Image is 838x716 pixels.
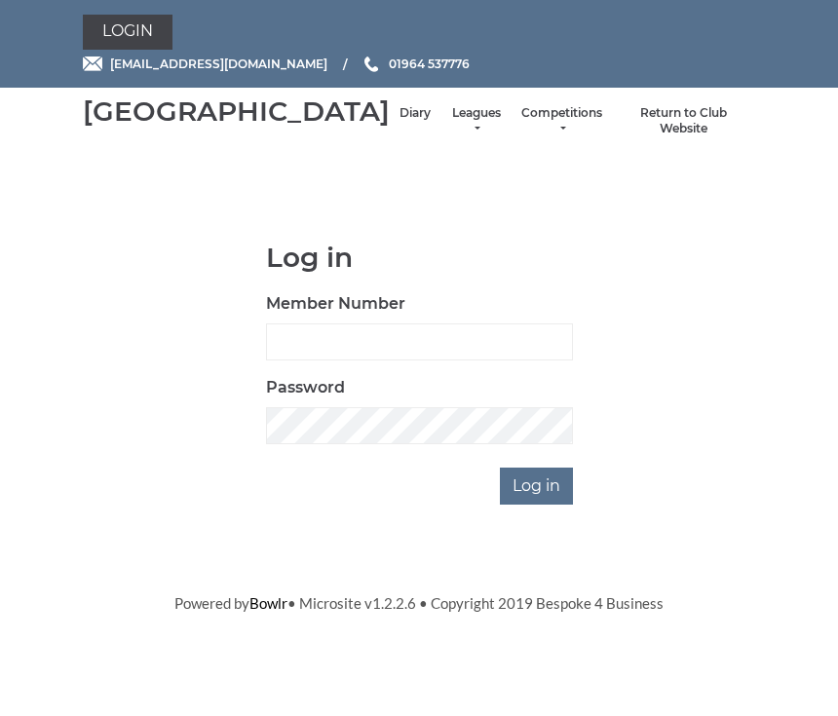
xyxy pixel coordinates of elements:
a: Phone us 01964 537776 [362,55,470,73]
div: [GEOGRAPHIC_DATA] [83,96,390,127]
span: [EMAIL_ADDRESS][DOMAIN_NAME] [110,57,327,71]
a: Login [83,15,172,50]
a: Leagues [450,105,502,137]
img: Email [83,57,102,71]
a: Competitions [521,105,602,137]
label: Password [266,376,345,399]
h1: Log in [266,243,573,273]
a: Diary [400,105,431,122]
a: Return to Club Website [622,105,745,137]
img: Phone us [364,57,378,72]
span: 01964 537776 [389,57,470,71]
a: Email [EMAIL_ADDRESS][DOMAIN_NAME] [83,55,327,73]
span: Powered by • Microsite v1.2.2.6 • Copyright 2019 Bespoke 4 Business [174,594,664,612]
input: Log in [500,468,573,505]
a: Bowlr [249,594,287,612]
label: Member Number [266,292,405,316]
